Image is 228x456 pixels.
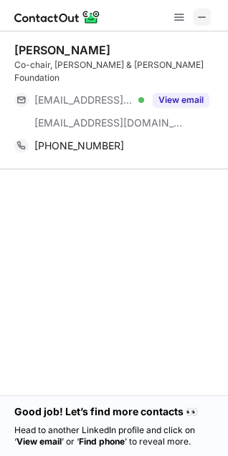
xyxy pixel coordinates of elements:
[34,139,124,152] span: [PHONE_NUMBER]
[34,117,184,129] span: [EMAIL_ADDRESS][DOMAIN_NAME]
[14,43,110,57] div: [PERSON_NAME]
[14,9,100,26] img: ContactOut v5.3.10
[14,425,214,447] p: Head to another LinkedIn profile and click on ‘ ’ or ‘ ’ to reveal more.
[79,436,125,447] strong: Find phone
[14,405,214,419] h1: Good job! Let’s find more contacts 👀
[16,436,62,447] strong: View email
[14,59,219,84] div: Co-chair, [PERSON_NAME] & [PERSON_NAME] Foundation
[34,94,133,106] span: [EMAIL_ADDRESS][DOMAIN_NAME]
[153,93,209,107] button: Reveal Button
